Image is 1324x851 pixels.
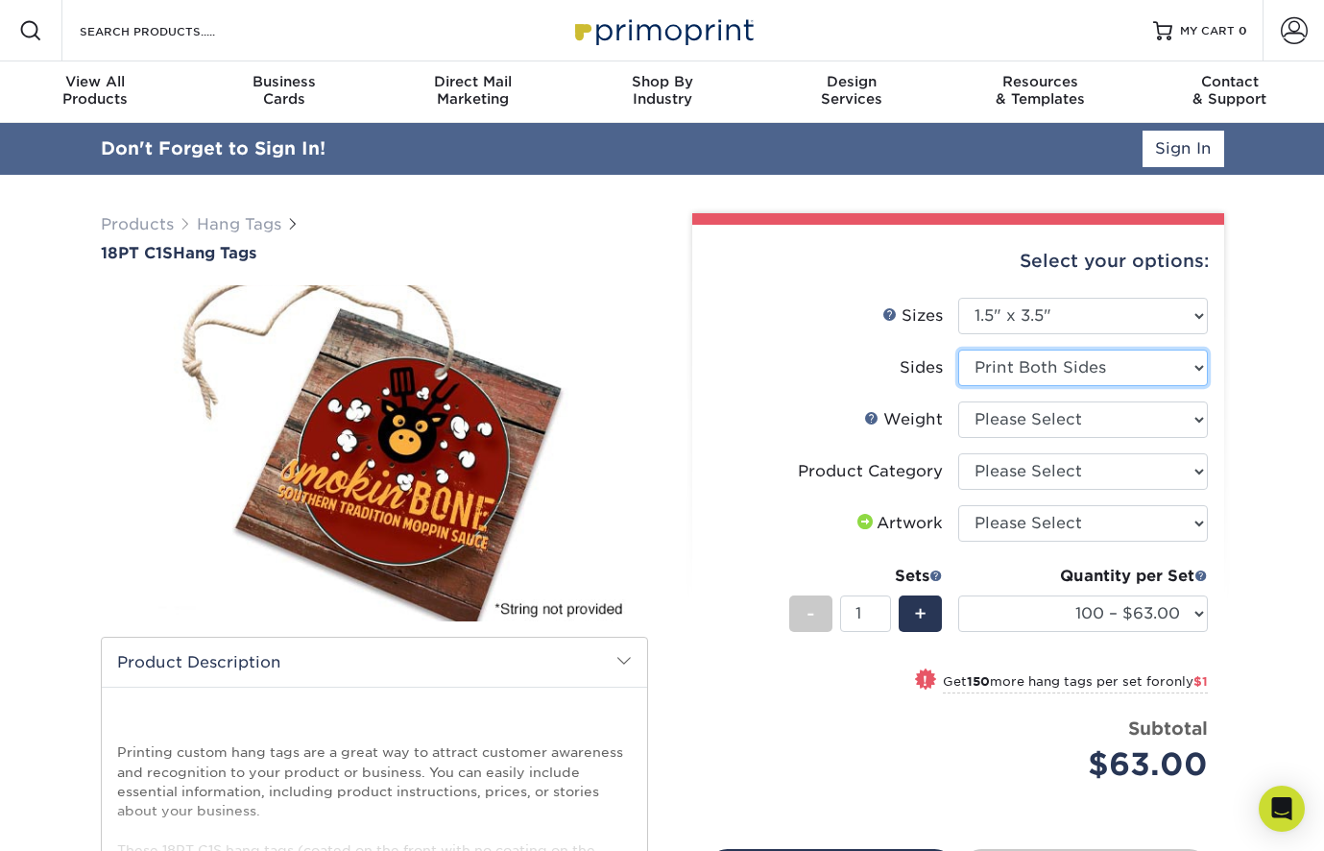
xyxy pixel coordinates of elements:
[101,244,648,262] h1: Hang Tags
[1193,674,1208,689] span: $1
[864,408,943,431] div: Weight
[757,61,946,123] a: DesignServices
[567,73,757,90] span: Shop By
[854,512,943,535] div: Artwork
[946,61,1135,123] a: Resources& Templates
[958,565,1208,588] div: Quantity per Set
[789,565,943,588] div: Sets
[1135,73,1324,108] div: & Support
[189,73,378,108] div: Cards
[567,61,757,123] a: Shop ByIndustry
[973,742,1208,788] div: $63.00
[946,73,1135,90] span: Resources
[1239,24,1247,37] span: 0
[806,599,815,628] span: -
[1128,717,1208,739] strong: Subtotal
[882,304,943,328] div: Sizes
[102,638,647,687] h2: Product Description
[1143,131,1224,167] a: Sign In
[567,73,757,108] div: Industry
[101,215,174,233] a: Products
[78,19,265,42] input: SEARCH PRODUCTS.....
[189,73,378,90] span: Business
[757,73,946,108] div: Services
[566,10,758,51] img: Primoprint
[914,599,927,628] span: +
[1166,674,1208,689] span: only
[1259,786,1305,832] div: Open Intercom Messenger
[189,61,378,123] a: BusinessCards
[101,244,173,262] span: 18PT C1S
[101,135,325,162] div: Don't Forget to Sign In!
[757,73,946,90] span: Design
[378,73,567,108] div: Marketing
[943,674,1208,693] small: Get more hang tags per set for
[946,73,1135,108] div: & Templates
[101,244,648,262] a: 18PT C1SHang Tags
[708,225,1209,298] div: Select your options:
[900,356,943,379] div: Sides
[378,61,567,123] a: Direct MailMarketing
[798,460,943,483] div: Product Category
[378,73,567,90] span: Direct Mail
[923,670,927,691] span: !
[1135,61,1324,123] a: Contact& Support
[1135,73,1324,90] span: Contact
[197,215,281,233] a: Hang Tags
[1180,23,1235,39] span: MY CART
[101,271,648,636] img: 18PT C1S 01
[967,674,990,689] strong: 150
